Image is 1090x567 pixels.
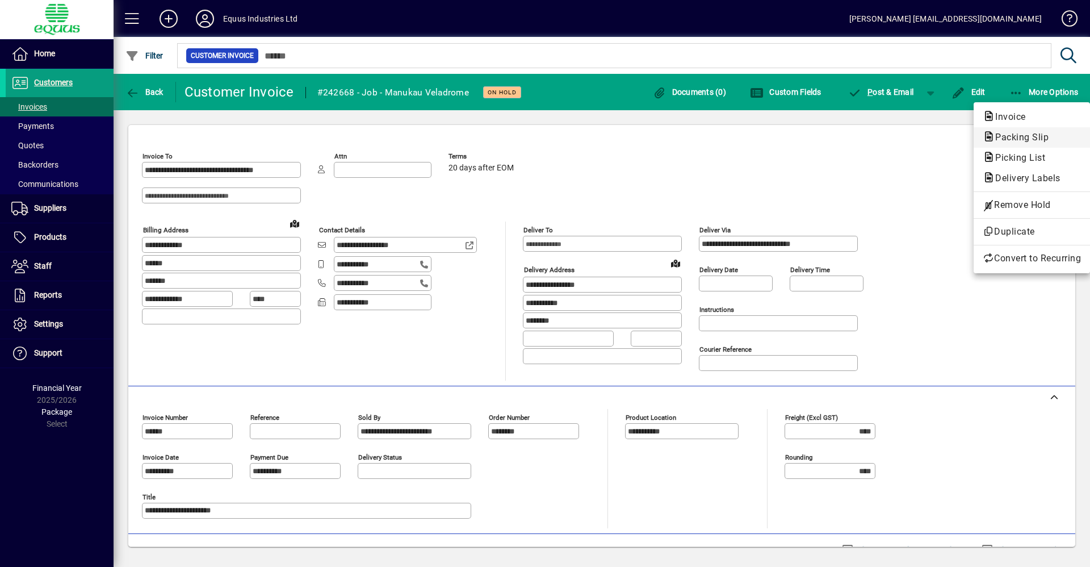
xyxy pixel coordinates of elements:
[983,198,1081,212] span: Remove Hold
[983,252,1081,265] span: Convert to Recurring
[983,152,1051,163] span: Picking List
[983,173,1066,184] span: Delivery Labels
[983,132,1054,143] span: Packing Slip
[983,225,1081,239] span: Duplicate
[983,111,1032,122] span: Invoice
